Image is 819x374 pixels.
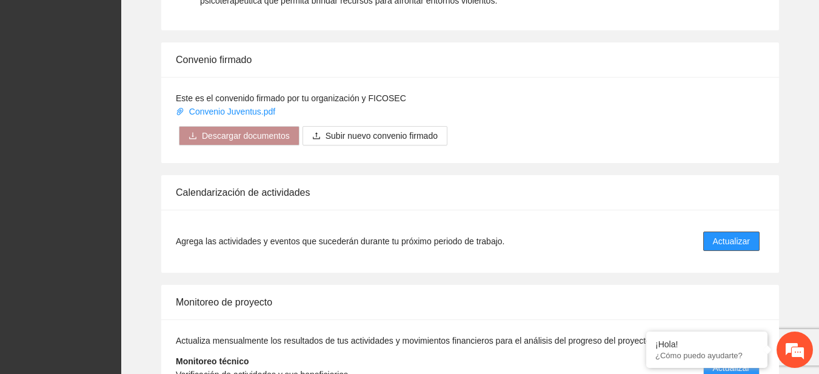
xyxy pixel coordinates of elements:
div: ¡Hola! [655,339,758,349]
div: Chatee con nosotros ahora [63,62,204,78]
p: ¿Cómo puedo ayudarte? [655,351,758,360]
span: Actualiza mensualmente los resultados de tus actividades y movimientos financieros para el anális... [176,336,653,346]
span: upload [312,132,321,141]
span: Subir nuevo convenio firmado [326,129,438,142]
span: Descargar documentos [202,129,290,142]
a: Convenio Juventus.pdf [176,107,278,116]
div: Minimizar ventana de chat en vivo [199,6,228,35]
textarea: Escriba su mensaje y pulse “Intro” [6,247,231,289]
div: Calendarización de actividades [176,175,764,210]
span: Estamos en línea. [70,119,167,242]
button: downloadDescargar documentos [179,126,299,145]
span: Este es el convenido firmado por tu organización y FICOSEC [176,93,406,103]
span: paper-clip [176,107,184,116]
span: download [189,132,197,141]
button: Actualizar [703,232,760,251]
span: Actualizar [713,235,750,248]
span: uploadSubir nuevo convenio firmado [303,131,447,141]
div: Monitoreo de proyecto [176,285,764,319]
div: Convenio firmado [176,42,764,77]
span: Agrega las actividades y eventos que sucederán durante tu próximo periodo de trabajo. [176,235,504,248]
button: uploadSubir nuevo convenio firmado [303,126,447,145]
strong: Monitoreo técnico [176,356,249,366]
